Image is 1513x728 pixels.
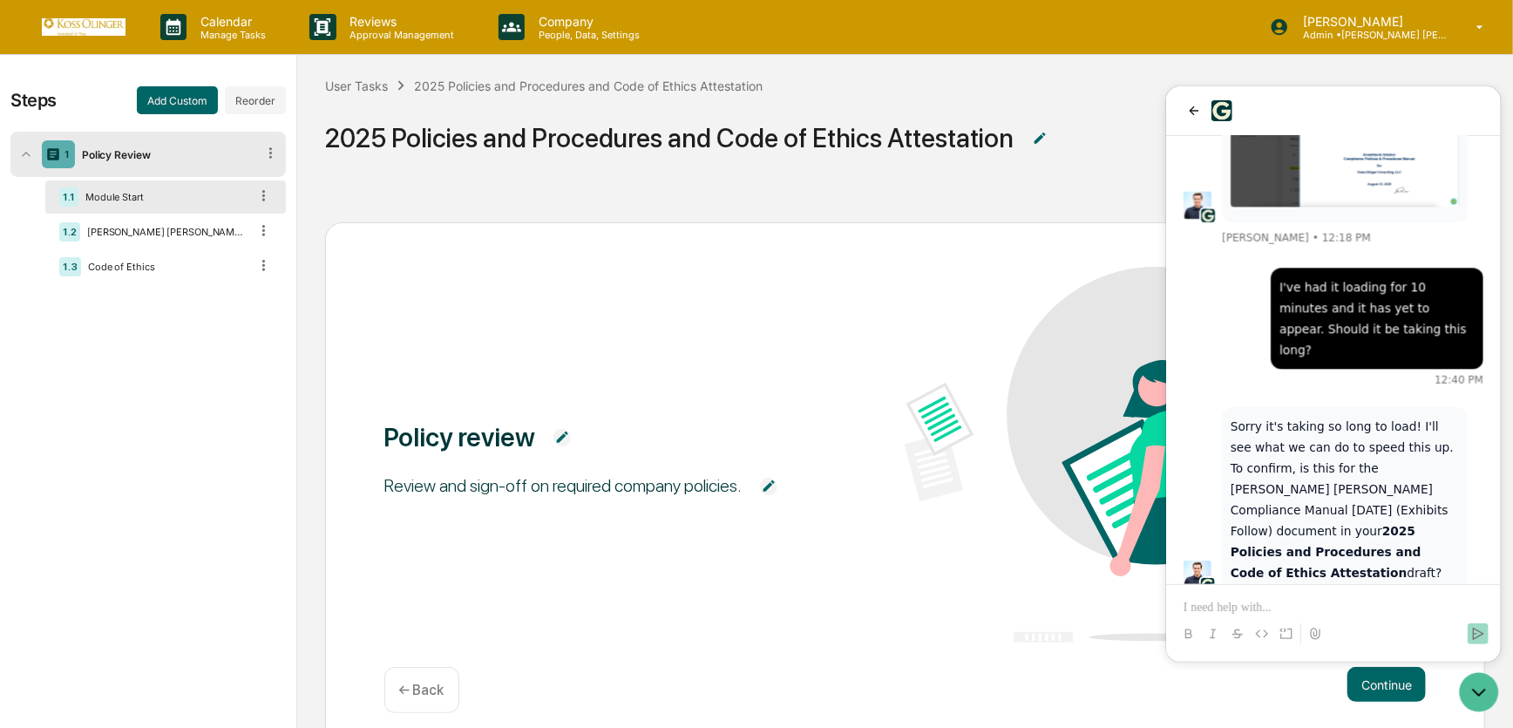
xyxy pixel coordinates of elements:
[10,90,57,111] div: Steps
[525,29,648,41] p: People, Data, Settings
[414,78,763,93] div: 2025 Policies and Procedures and Code of Ethics Attestation
[1347,667,1426,702] button: Continue
[80,226,248,238] div: [PERSON_NAME] [PERSON_NAME] Compliance Manual [DATE] (Exhibits Follow)
[905,267,1321,643] img: Policy review
[64,148,70,160] div: 1
[1289,14,1451,29] p: [PERSON_NAME]
[42,18,126,35] img: logo
[59,187,78,207] div: 1.1
[78,191,248,203] div: Module Start
[336,14,464,29] p: Reviews
[525,14,648,29] p: Company
[187,14,275,29] p: Calendar
[760,478,777,495] img: Additional Document Icon
[336,29,464,41] p: Approval Management
[1031,130,1048,147] img: Additional Document Icon
[187,29,275,41] p: Manage Tasks
[1166,86,1501,662] iframe: Customer support window
[59,257,81,276] div: 1.3
[399,682,444,698] p: ← Back
[137,86,218,114] button: Add Custom
[1457,670,1504,718] iframe: Open customer support
[81,261,248,273] div: Code of Ethics
[325,122,1014,153] div: 2025 Policies and Procedures and Code of Ethics Attestation
[59,222,80,242] div: 1.2
[384,474,743,497] div: Review and sign-off on required company policies.
[225,86,286,114] button: Reorder
[1289,29,1451,41] p: Admin • [PERSON_NAME] [PERSON_NAME] Consulting, LLC
[75,148,255,161] div: Policy Review
[553,429,571,446] img: Additional Document Icon
[384,421,536,452] div: Policy review
[325,78,388,93] div: User Tasks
